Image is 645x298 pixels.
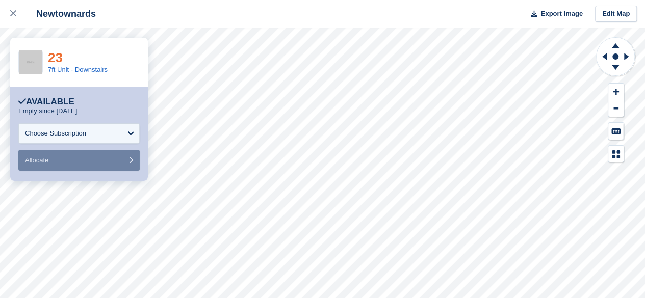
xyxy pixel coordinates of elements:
button: Zoom In [608,84,624,100]
img: 256x256-placeholder-a091544baa16b46aadf0b611073c37e8ed6a367829ab441c3b0103e7cf8a5b1b.png [19,50,42,74]
div: Available [18,97,74,107]
button: Map Legend [608,146,624,162]
span: Export Image [540,9,582,19]
span: Allocate [25,156,48,164]
div: Newtownards [27,8,96,20]
div: Choose Subscription [25,128,86,139]
a: 23 [48,50,63,65]
button: Keyboard Shortcuts [608,123,624,140]
a: 7ft Unit - Downstairs [48,66,108,73]
button: Export Image [525,6,583,22]
a: Edit Map [595,6,637,22]
p: Empty since [DATE] [18,107,77,115]
button: Zoom Out [608,100,624,117]
button: Allocate [18,150,140,171]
